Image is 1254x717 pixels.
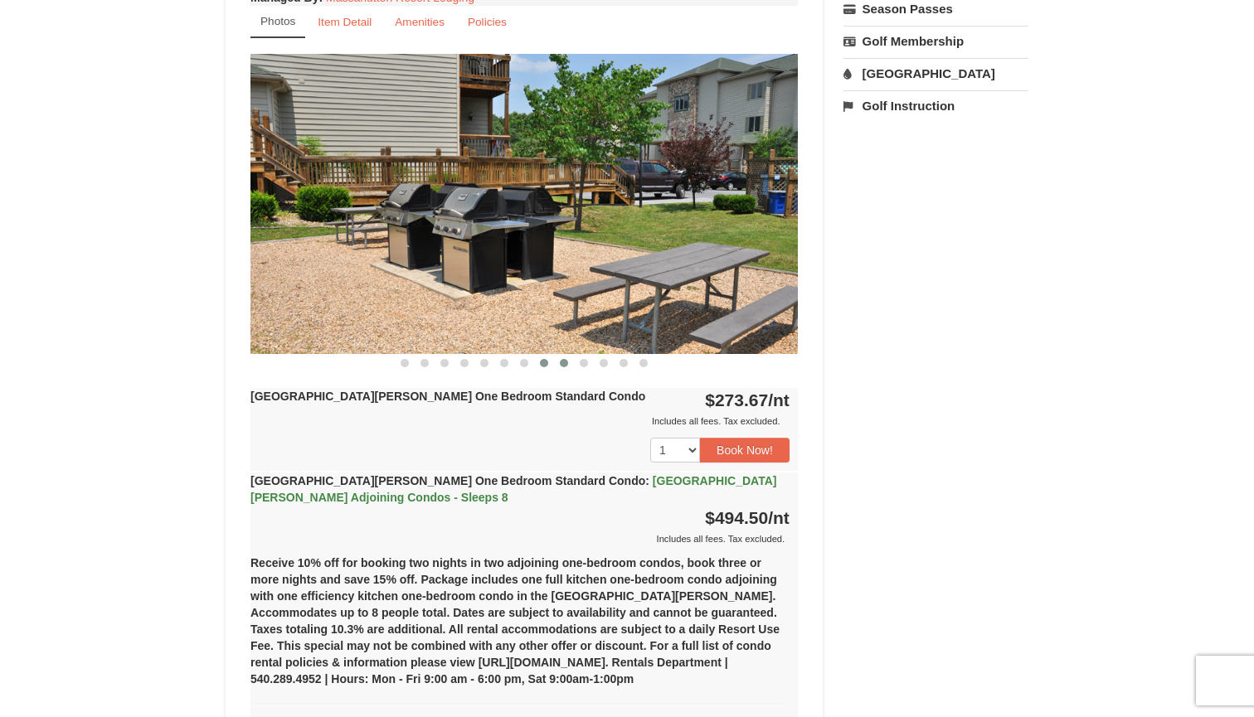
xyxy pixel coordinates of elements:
small: Item Detail [318,16,372,28]
span: /nt [768,508,790,527]
small: Policies [468,16,507,28]
button: Book Now! [700,438,790,463]
a: [GEOGRAPHIC_DATA] [843,58,1028,89]
a: Golf Membership [843,26,1028,56]
a: Photos [250,6,305,38]
a: Golf Instruction [843,90,1028,121]
div: Includes all fees. Tax excluded. [250,530,790,547]
a: Amenities [384,6,455,38]
strong: [GEOGRAPHIC_DATA][PERSON_NAME] One Bedroom Standard Condo [250,474,776,504]
div: Includes all fees. Tax excluded. [250,413,790,429]
small: Photos [260,15,295,27]
strong: $273.67 [705,390,790,409]
img: 18876286-196-83754eb9.jpg [250,54,798,353]
strong: [GEOGRAPHIC_DATA][PERSON_NAME] One Bedroom Standard Condo [250,390,645,403]
span: $494.50 [705,508,768,527]
span: : [645,474,649,487]
a: Item Detail [307,6,382,38]
small: Amenities [395,16,445,28]
span: /nt [768,390,790,409]
a: Policies [457,6,518,38]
